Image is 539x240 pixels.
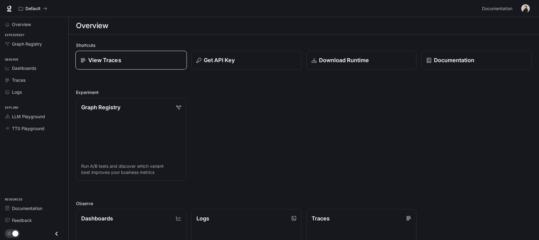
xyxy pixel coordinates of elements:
[434,56,474,64] p: Documentation
[2,19,66,30] a: Overview
[81,214,113,223] p: Dashboards
[12,205,42,212] span: Documentation
[76,42,532,48] h2: Shortcuts
[12,125,44,132] span: TTS Playground
[12,217,32,223] span: Feedback
[12,21,31,28] span: Overview
[191,51,302,69] button: Get API Key
[2,87,66,97] a: Logs
[312,214,330,223] p: Traces
[521,4,530,13] img: User avatar
[12,89,22,95] span: Logs
[319,56,369,64] p: Download Runtime
[12,65,36,71] span: Dashboards
[12,77,25,83] span: Traces
[2,39,66,49] a: Graph Registry
[88,56,121,64] p: View Traces
[12,230,18,237] span: Dark mode toggle
[2,203,66,214] a: Documentation
[2,75,66,85] a: Traces
[12,41,42,47] span: Graph Registry
[16,2,50,15] button: All workspaces
[196,214,209,223] p: Logs
[306,51,417,69] a: Download Runtime
[12,113,45,120] span: LLM Playground
[482,5,512,13] span: Documentation
[81,163,181,175] p: Run A/B tests and discover which variant best improves your business metrics
[76,89,532,96] h2: Experiment
[25,6,40,11] p: Default
[75,51,187,70] a: View Traces
[76,200,532,207] h2: Observe
[76,98,186,181] a: Graph RegistryRun A/B tests and discover which variant best improves your business metrics
[2,123,66,134] a: TTS Playground
[76,20,108,32] h1: Overview
[2,63,66,73] a: Dashboards
[519,2,532,15] button: User avatar
[421,51,532,69] a: Documentation
[2,111,66,122] a: LLM Playground
[50,227,63,240] button: Close drawer
[204,56,235,64] p: Get API Key
[2,215,66,226] a: Feedback
[81,103,120,111] p: Graph Registry
[480,2,517,15] a: Documentation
